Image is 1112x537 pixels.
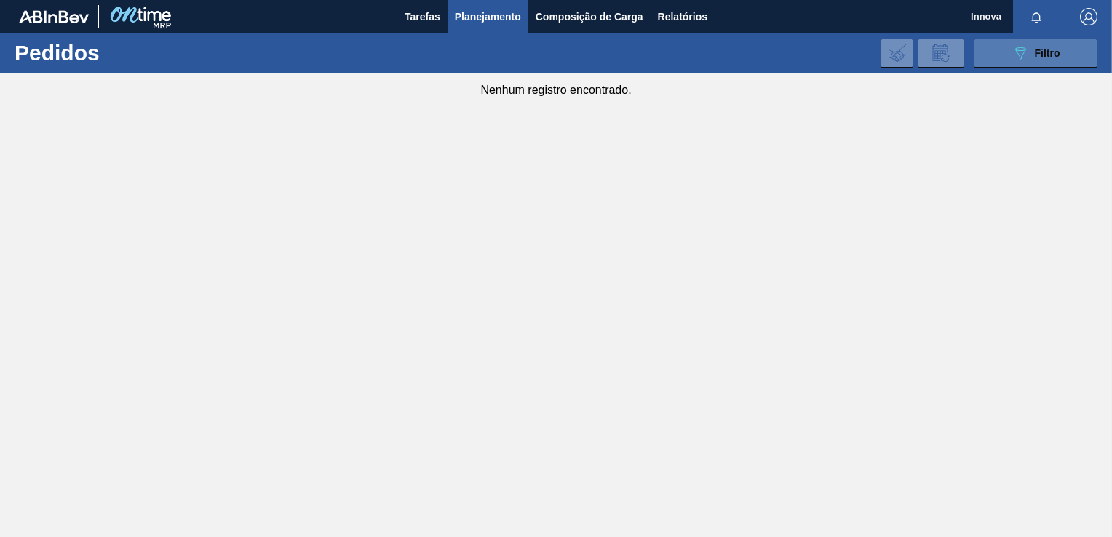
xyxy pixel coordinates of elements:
h1: Pedidos [15,44,223,61]
span: Planejamento [455,8,521,25]
span: Composição de Carga [536,8,643,25]
button: Notificações [1013,7,1060,27]
img: TNhmsLtSVTkK8tSr43FrP2fwEKptu5GPRR3wAAAABJRU5ErkJggg== [19,10,89,23]
span: Relatórios [658,8,707,25]
img: Logout [1080,8,1097,25]
button: Filtro [974,39,1097,68]
div: Importar Negociações dos Pedidos [881,39,913,68]
span: Filtro [1035,47,1060,59]
span: Tarefas [405,8,440,25]
div: Solicitação de Revisão de Pedidos [918,39,964,68]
